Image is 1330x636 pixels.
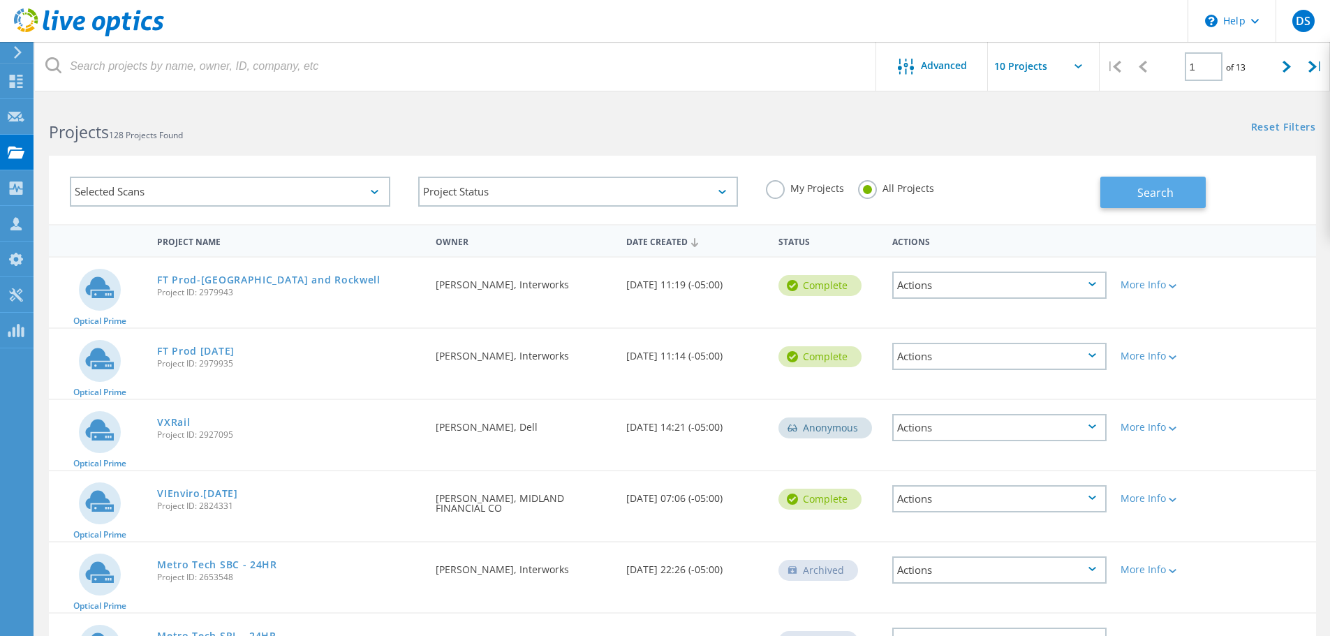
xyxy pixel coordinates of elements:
[778,346,862,367] div: Complete
[73,317,126,325] span: Optical Prime
[1205,15,1218,27] svg: \n
[885,228,1114,253] div: Actions
[429,471,619,527] div: [PERSON_NAME], MIDLAND FINANCIAL CO
[766,180,844,193] label: My Projects
[73,531,126,539] span: Optical Prime
[619,400,771,446] div: [DATE] 14:21 (-05:00)
[778,489,862,510] div: Complete
[619,329,771,375] div: [DATE] 11:14 (-05:00)
[150,228,429,253] div: Project Name
[1100,177,1206,208] button: Search
[892,485,1107,512] div: Actions
[35,42,877,91] input: Search projects by name, owner, ID, company, etc
[157,489,238,498] a: VIEnviro.[DATE]
[892,556,1107,584] div: Actions
[1121,351,1208,361] div: More Info
[619,258,771,304] div: [DATE] 11:19 (-05:00)
[778,560,858,581] div: Archived
[429,400,619,446] div: [PERSON_NAME], Dell
[1251,122,1316,134] a: Reset Filters
[73,459,126,468] span: Optical Prime
[73,388,126,397] span: Optical Prime
[70,177,390,207] div: Selected Scans
[1301,42,1330,91] div: |
[157,417,190,427] a: VXRail
[1121,494,1208,503] div: More Info
[73,602,126,610] span: Optical Prime
[109,129,183,141] span: 128 Projects Found
[778,275,862,296] div: Complete
[1296,15,1310,27] span: DS
[892,414,1107,441] div: Actions
[429,228,619,253] div: Owner
[157,431,422,439] span: Project ID: 2927095
[14,29,164,39] a: Live Optics Dashboard
[892,272,1107,299] div: Actions
[1121,565,1208,575] div: More Info
[1121,280,1208,290] div: More Info
[771,228,885,253] div: Status
[157,288,422,297] span: Project ID: 2979943
[778,417,872,438] div: Anonymous
[619,542,771,589] div: [DATE] 22:26 (-05:00)
[157,560,277,570] a: Metro Tech SBC - 24HR
[921,61,967,71] span: Advanced
[157,502,422,510] span: Project ID: 2824331
[429,542,619,589] div: [PERSON_NAME], Interworks
[1226,61,1246,73] span: of 13
[429,329,619,375] div: [PERSON_NAME], Interworks
[619,228,771,254] div: Date Created
[157,573,422,582] span: Project ID: 2653548
[858,180,934,193] label: All Projects
[1137,185,1174,200] span: Search
[157,360,422,368] span: Project ID: 2979935
[418,177,739,207] div: Project Status
[157,346,235,356] a: FT Prod [DATE]
[1121,422,1208,432] div: More Info
[49,121,109,143] b: Projects
[429,258,619,304] div: [PERSON_NAME], Interworks
[619,471,771,517] div: [DATE] 07:06 (-05:00)
[892,343,1107,370] div: Actions
[157,275,380,285] a: FT Prod-[GEOGRAPHIC_DATA] and Rockwell
[1100,42,1128,91] div: |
